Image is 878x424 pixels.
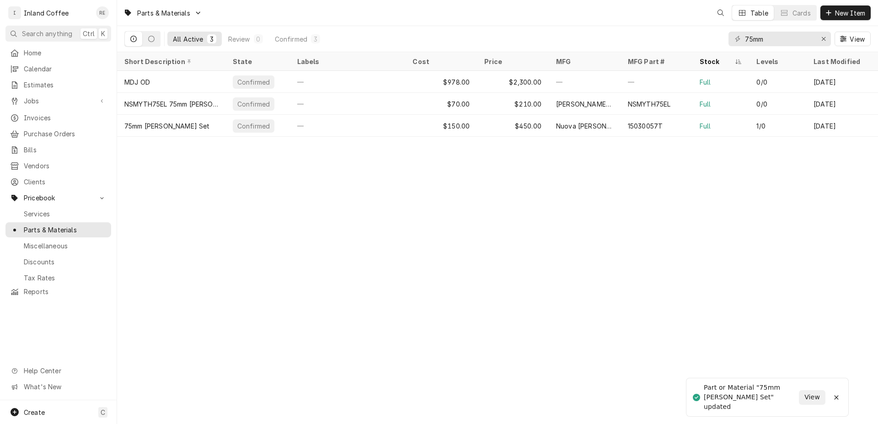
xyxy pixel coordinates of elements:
a: Go to Pricebook [5,190,111,205]
div: — [621,71,692,93]
a: Discounts [5,254,111,269]
div: 3 [313,34,318,44]
a: Reports [5,284,111,299]
div: RE [96,6,109,19]
span: View [848,34,867,44]
span: Vendors [24,161,107,171]
div: Nuova [PERSON_NAME] [556,121,613,131]
button: Search anythingCtrlK [5,26,111,42]
div: — [549,71,621,93]
span: Bills [24,145,107,155]
div: Part or Material "75mm [PERSON_NAME] Set" updated [704,383,799,412]
span: Discounts [24,257,107,267]
div: Confirmed [275,34,307,44]
span: Tax Rates [24,273,107,283]
div: Cards [792,8,811,18]
div: Last Modified [814,57,869,66]
div: Levels [756,57,797,66]
div: Labels [297,57,398,66]
a: Home [5,45,111,60]
div: MDJ OD [124,77,150,87]
span: Invoices [24,113,107,123]
span: Services [24,209,107,219]
div: I [8,6,21,19]
div: $70.00 [405,93,477,115]
a: Bills [5,142,111,157]
a: Services [5,206,111,221]
div: [DATE] [806,93,878,115]
div: 0/0 [756,99,767,109]
span: Create [24,408,45,416]
div: Table [750,8,768,18]
div: 75mm [PERSON_NAME] Set [124,121,210,131]
div: [DATE] [806,71,878,93]
div: Confirmed [236,77,271,87]
a: Clients [5,174,111,189]
div: NSMYTH75EL [628,99,671,109]
span: View [803,392,822,402]
div: $150.00 [405,115,477,137]
button: View [799,390,825,405]
div: MFG Part # [628,57,683,66]
div: 0 [256,34,261,44]
div: — [290,93,406,115]
div: 3 [209,34,214,44]
a: Parts & Materials [5,222,111,237]
span: New Item [833,8,867,18]
span: C [101,408,105,417]
span: Search anything [22,29,72,38]
div: Confirmed [236,121,271,131]
a: Go to Jobs [5,93,111,108]
a: Vendors [5,158,111,173]
span: Ctrl [83,29,95,38]
div: All Active [173,34,203,44]
button: New Item [820,5,871,20]
span: Home [24,48,107,58]
a: Go to What's New [5,379,111,394]
div: [DATE] [806,115,878,137]
div: NSMYTH75EL 75mm [PERSON_NAME] Set [124,99,218,109]
div: Full [700,99,711,109]
div: Ruth Easley's Avatar [96,6,109,19]
div: 1/0 [756,121,765,131]
span: Parts & Materials [24,225,107,235]
span: Purchase Orders [24,129,107,139]
span: Help Center [24,366,106,376]
div: Price [484,57,540,66]
div: Full [700,121,711,131]
div: $2,300.00 [477,71,549,93]
span: Miscellaneous [24,241,107,251]
span: Jobs [24,96,93,106]
span: Pricebook [24,193,93,203]
div: — [290,115,406,137]
a: Calendar [5,61,111,76]
a: Miscellaneous [5,238,111,253]
div: 0/0 [756,77,767,87]
button: Open search [713,5,728,20]
a: Go to Parts & Materials [120,5,206,21]
div: $450.00 [477,115,549,137]
span: Reports [24,287,107,296]
a: Invoices [5,110,111,125]
div: $210.00 [477,93,549,115]
div: Inland Coffee [24,8,69,18]
div: [PERSON_NAME] Enterprises [556,99,613,109]
span: Clients [24,177,107,187]
div: 15030057T [628,121,663,131]
span: Calendar [24,64,107,74]
div: — [290,71,406,93]
div: Review [228,34,250,44]
div: MFG [556,57,611,66]
div: Full [700,77,711,87]
span: K [101,29,105,38]
span: Parts & Materials [137,8,190,18]
span: Estimates [24,80,107,90]
a: Tax Rates [5,270,111,285]
div: Cost [412,57,468,66]
div: State [233,57,281,66]
a: Purchase Orders [5,126,111,141]
span: What's New [24,382,106,392]
input: Keyword search [745,32,814,46]
div: Stock [700,57,733,66]
div: $978.00 [405,71,477,93]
